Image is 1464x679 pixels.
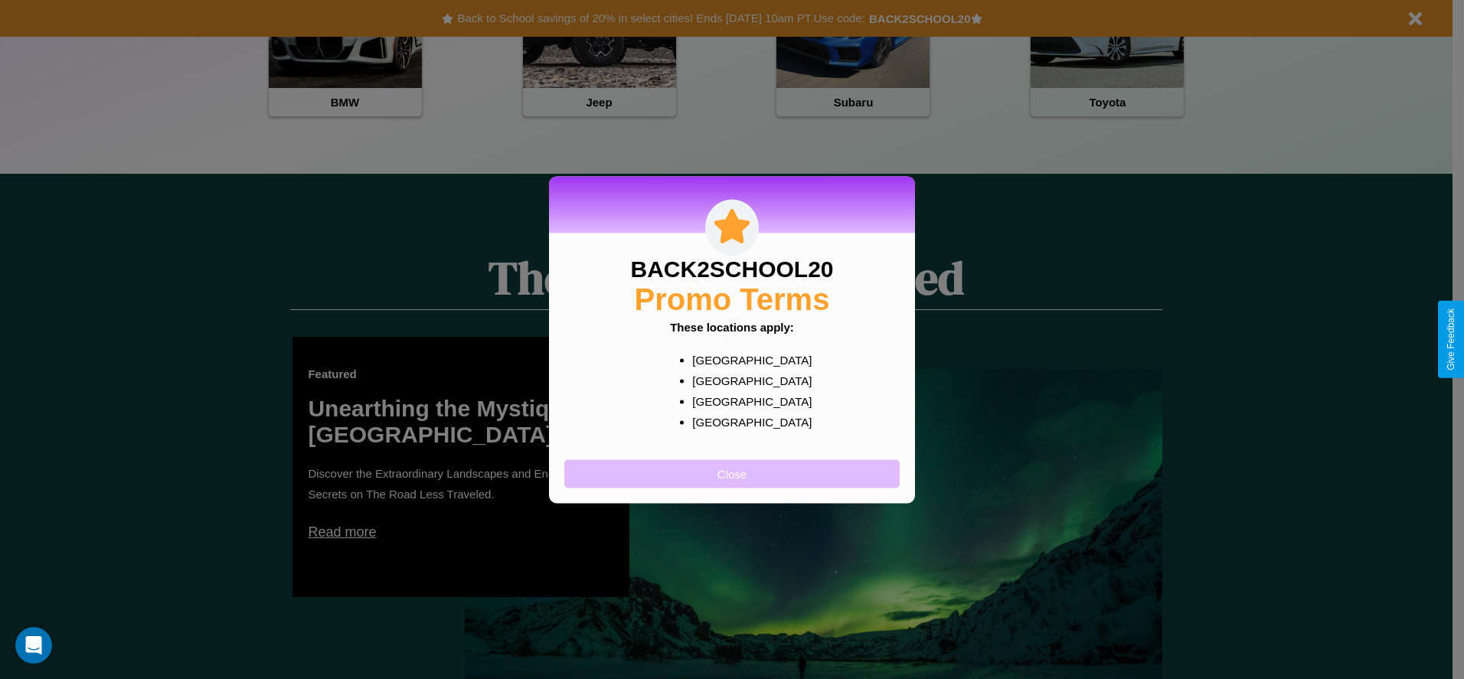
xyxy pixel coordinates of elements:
[635,282,830,316] h2: Promo Terms
[692,411,802,432] p: [GEOGRAPHIC_DATA]
[692,370,802,390] p: [GEOGRAPHIC_DATA]
[670,320,794,333] b: These locations apply:
[564,459,900,488] button: Close
[630,256,833,282] h3: BACK2SCHOOL20
[15,627,52,664] iframe: Intercom live chat
[692,349,802,370] p: [GEOGRAPHIC_DATA]
[692,390,802,411] p: [GEOGRAPHIC_DATA]
[1446,308,1456,371] div: Give Feedback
